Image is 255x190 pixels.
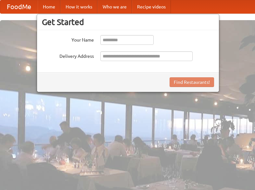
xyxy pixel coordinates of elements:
[97,0,132,13] a: Who we are
[38,0,60,13] a: Home
[42,17,214,27] h3: Get Started
[60,0,97,13] a: How it works
[42,35,94,43] label: Your Name
[170,77,214,87] button: Find Restaurants!
[0,0,38,13] a: FoodMe
[42,51,94,59] label: Delivery Address
[132,0,171,13] a: Recipe videos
